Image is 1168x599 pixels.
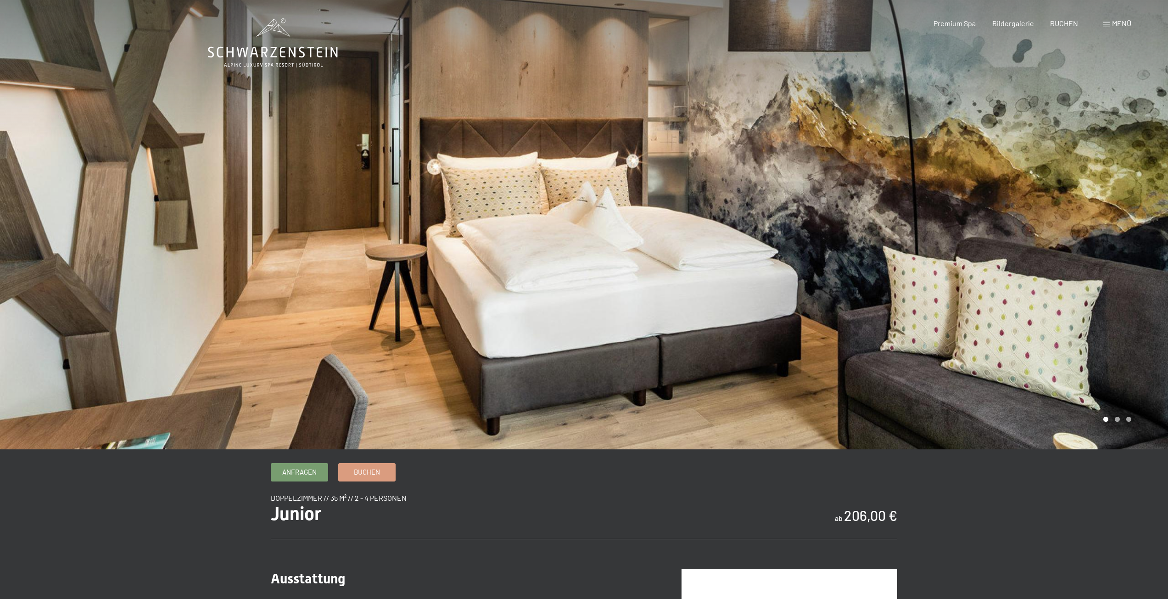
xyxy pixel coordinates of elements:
[1050,19,1078,28] a: BUCHEN
[1112,19,1131,28] span: Menü
[271,464,328,481] a: Anfragen
[271,503,321,525] span: Junior
[835,514,843,522] span: ab
[844,507,897,524] b: 206,00 €
[282,467,317,477] span: Anfragen
[271,493,407,502] span: Doppelzimmer // 35 m² // 2 - 4 Personen
[354,467,380,477] span: Buchen
[992,19,1034,28] a: Bildergalerie
[271,571,345,587] span: Ausstattung
[339,464,395,481] a: Buchen
[933,19,976,28] a: Premium Spa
